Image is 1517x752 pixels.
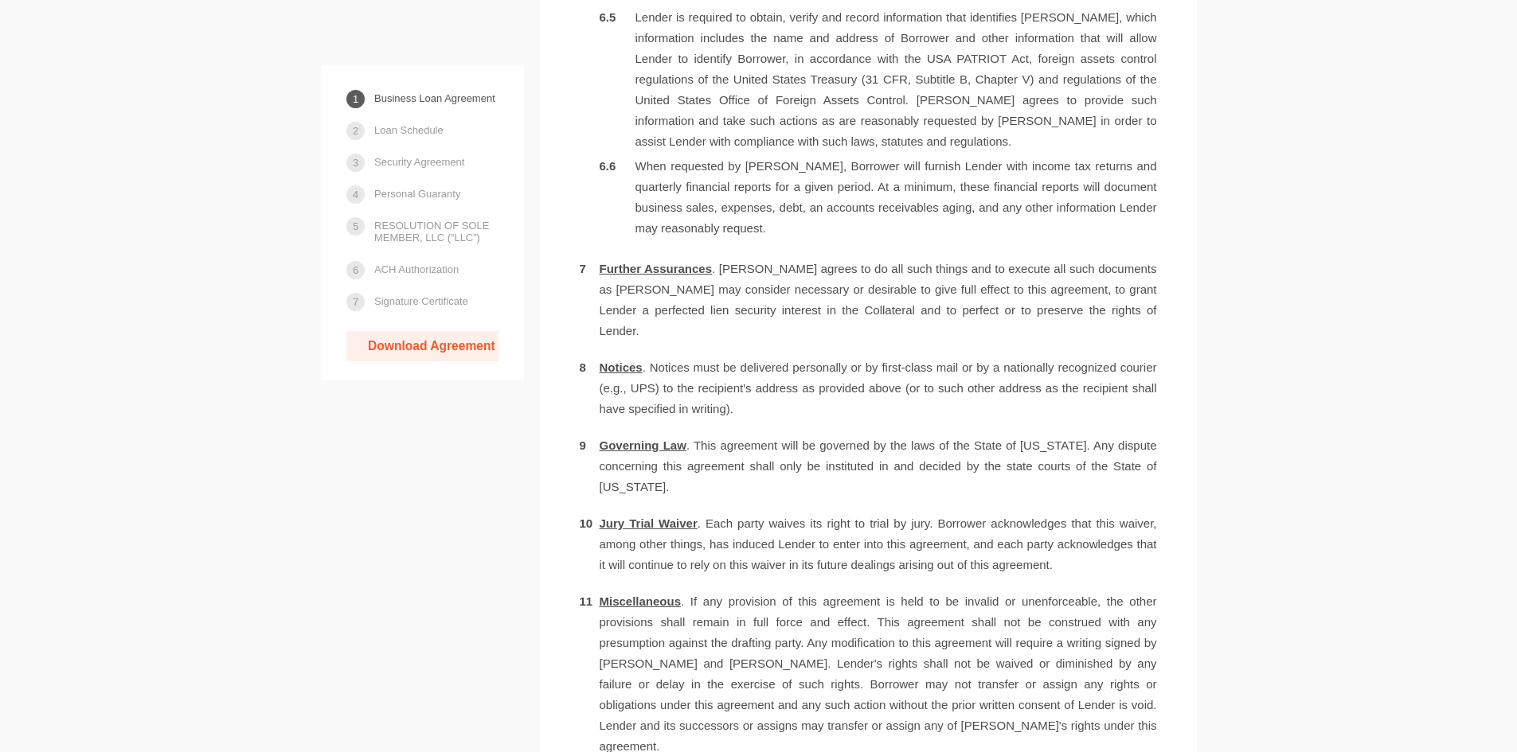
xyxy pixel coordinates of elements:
[600,156,1157,239] li: When requested by [PERSON_NAME], Borrower will furnish Lender with income tax returns and quarter...
[600,594,682,608] u: Miscellaneous
[600,360,643,374] u: Notices
[374,212,498,251] a: RESOLUTION OF SOLE MEMBER, LLC (“LLC”)
[600,516,698,530] u: Jury Trial Waiver
[580,357,1157,419] li: . Notices must be delivered personally or by first-class mail or by a nationally recognized couri...
[374,287,468,315] a: Signature Certificate
[374,180,460,208] a: Personal Guaranty
[580,513,1157,575] li: . Each party waives its right to trial by jury. Borrower acknowledges that this waiver, among oth...
[346,331,498,361] a: Download Agreement
[600,262,713,275] u: Further Assurances
[374,116,444,144] a: Loan Schedule
[600,438,686,452] u: Governing Law
[600,7,1157,152] li: Lender is required to obtain, verify and record information that identifies [PERSON_NAME], which ...
[580,259,1157,341] li: . [PERSON_NAME] agrees to do all such things and to execute all such documents as [PERSON_NAME] m...
[374,255,459,283] a: ACH Authorization
[580,435,1157,497] li: . This agreement will be governed by the laws of the State of [US_STATE]. Any dispute concerning ...
[374,148,464,176] a: Security Agreement
[374,84,495,112] a: Business Loan Agreement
